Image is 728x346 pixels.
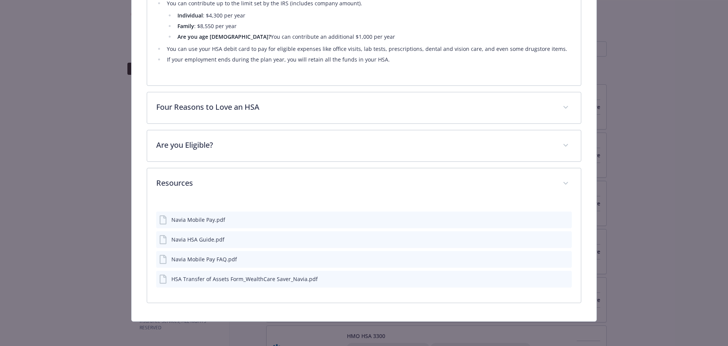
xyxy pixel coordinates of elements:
[177,33,271,40] strong: Are you age [DEMOGRAPHIC_DATA]?
[171,216,225,224] div: Navia Mobile Pay.pdf
[147,92,581,123] div: Four Reasons to Love an HSA
[175,32,572,41] li: You can contribute an additional $1,000 per year
[177,22,194,30] strong: Family
[156,101,554,113] p: Four Reasons to Love an HSA
[562,216,569,224] button: preview file
[550,216,556,224] button: download file
[165,44,572,54] li: You can use your HSA debit card to pay for eligible expenses like office visits, lab tests, presc...
[562,255,569,263] button: preview file
[177,12,203,19] strong: Individual
[562,275,569,283] button: preview file
[156,139,554,151] p: Are you Eligible?
[147,130,581,161] div: Are you Eligible?
[156,177,554,189] p: Resources
[562,235,569,243] button: preview file
[175,22,572,31] li: : $8,550 per year
[550,255,556,263] button: download file
[550,235,556,243] button: download file
[175,11,572,20] li: : $4,300 per year
[147,168,581,199] div: Resources
[171,275,318,283] div: HSA Transfer of Assets Form_WealthCare Saver_Navia.pdf
[550,275,556,283] button: download file
[165,55,572,64] li: If your employment ends during the plan year, you will retain all the funds in your HSA.
[171,235,224,243] div: Navia HSA Guide.pdf
[171,255,237,263] div: Navia Mobile Pay FAQ.pdf
[147,199,581,303] div: Resources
